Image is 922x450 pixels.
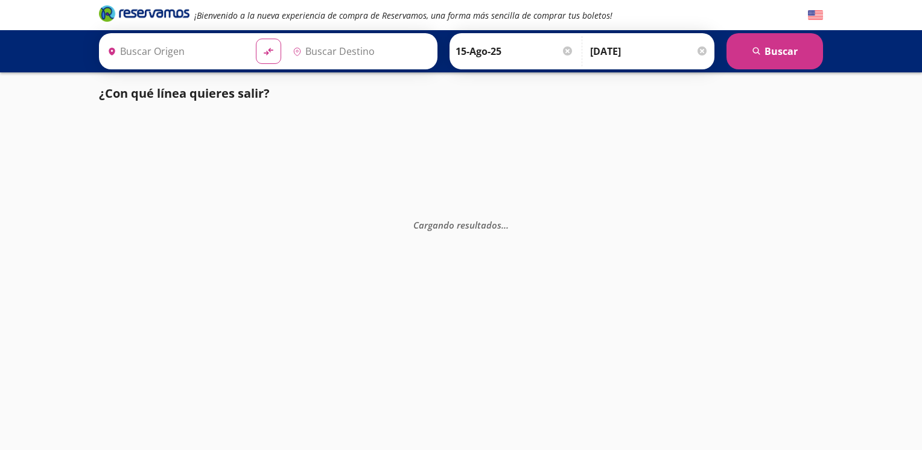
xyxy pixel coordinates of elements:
[808,8,823,23] button: English
[194,10,612,21] em: ¡Bienvenido a la nueva experiencia de compra de Reservamos, una forma más sencilla de comprar tus...
[726,33,823,69] button: Buscar
[456,36,574,66] input: Elegir Fecha
[504,219,506,231] span: .
[288,36,431,66] input: Buscar Destino
[99,4,189,22] i: Brand Logo
[590,36,708,66] input: Opcional
[103,36,246,66] input: Buscar Origen
[413,219,509,231] em: Cargando resultados
[506,219,509,231] span: .
[99,4,189,26] a: Brand Logo
[501,219,504,231] span: .
[99,84,270,103] p: ¿Con qué línea quieres salir?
